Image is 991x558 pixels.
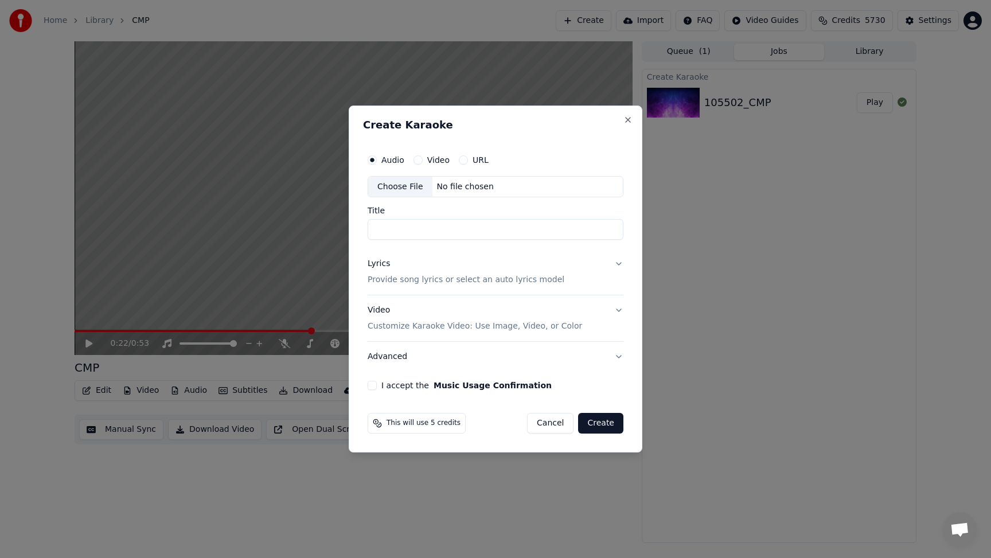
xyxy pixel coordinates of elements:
[368,259,390,270] div: Lyrics
[368,342,623,372] button: Advanced
[432,181,498,193] div: No file chosen
[368,296,623,342] button: VideoCustomize Karaoke Video: Use Image, Video, or Color
[434,381,552,389] button: I accept the
[427,156,450,164] label: Video
[363,120,628,130] h2: Create Karaoke
[368,207,623,215] label: Title
[368,305,582,333] div: Video
[368,275,564,286] p: Provide song lyrics or select an auto lyrics model
[368,321,582,332] p: Customize Karaoke Video: Use Image, Video, or Color
[368,177,432,197] div: Choose File
[527,413,573,434] button: Cancel
[368,249,623,295] button: LyricsProvide song lyrics or select an auto lyrics model
[381,156,404,164] label: Audio
[387,419,461,428] span: This will use 5 credits
[473,156,489,164] label: URL
[381,381,552,389] label: I accept the
[578,413,623,434] button: Create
